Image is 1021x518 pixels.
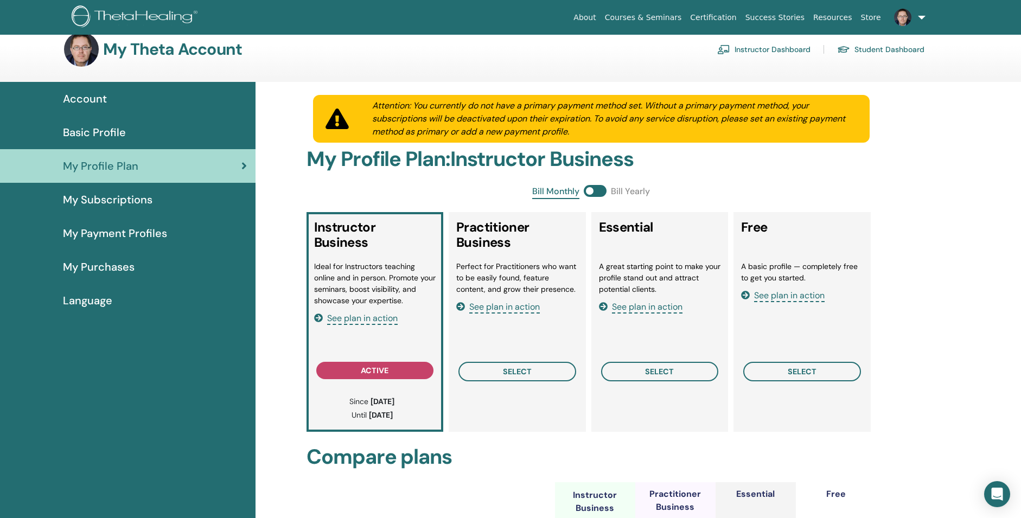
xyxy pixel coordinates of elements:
[741,261,863,284] li: A basic profile — completely free to get you started.
[320,410,425,421] p: Until
[788,367,816,376] span: select
[717,41,811,58] a: Instructor Dashboard
[72,5,201,30] img: logo.png
[599,301,682,312] a: See plan in action
[837,45,850,54] img: graduation-cap.svg
[359,99,870,138] div: Attention: You currently do not have a primary payment method set. Without a primary payment meth...
[736,488,775,501] div: Essential
[456,301,540,312] a: See plan in action
[532,185,579,199] span: Bill Monthly
[458,362,576,381] button: select
[307,445,876,470] h2: Compare plans
[809,8,857,28] a: Resources
[826,488,846,501] div: Free
[741,290,825,301] a: See plan in action
[307,147,876,172] h2: My Profile Plan : Instructor Business
[64,32,99,67] img: default.jpg
[741,8,809,28] a: Success Stories
[601,362,719,381] button: select
[63,191,152,208] span: My Subscriptions
[837,41,924,58] a: Student Dashboard
[984,481,1010,507] div: Open Intercom Messenger
[857,8,885,28] a: Store
[361,366,388,375] span: active
[320,396,425,407] p: Since
[599,261,721,295] li: A great starting point to make your profile stand out and attract potential clients.
[63,91,107,107] span: Account
[612,301,682,314] span: See plan in action
[314,261,436,306] li: Ideal for Instructors teaching online and in person. Promote your seminars, boost visibility, and...
[555,489,635,515] div: Instructor Business
[103,40,242,59] h3: My Theta Account
[63,292,112,309] span: Language
[371,397,394,406] b: [DATE]
[611,185,650,199] span: Bill Yearly
[754,290,825,302] span: See plan in action
[635,488,716,514] div: Practitioner Business
[316,362,434,379] button: active
[469,301,540,314] span: See plan in action
[456,261,578,295] li: Perfect for Practitioners who want to be easily found, feature content, and grow their presence.
[63,124,126,140] span: Basic Profile
[63,259,135,275] span: My Purchases
[314,312,398,324] a: See plan in action
[894,9,911,26] img: default.jpg
[327,312,398,325] span: See plan in action
[369,410,393,420] b: [DATE]
[503,367,532,376] span: select
[717,44,730,54] img: chalkboard-teacher.svg
[63,158,138,174] span: My Profile Plan
[686,8,741,28] a: Certification
[63,225,167,241] span: My Payment Profiles
[569,8,600,28] a: About
[601,8,686,28] a: Courses & Seminars
[743,362,861,381] button: select
[645,367,674,376] span: select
